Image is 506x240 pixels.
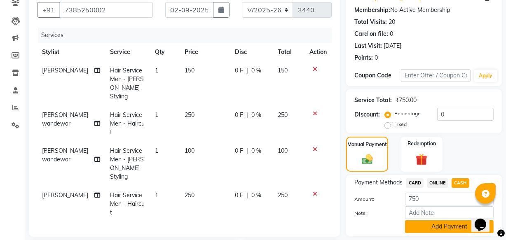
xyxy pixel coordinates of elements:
th: Service [105,43,150,61]
th: Qty [150,43,180,61]
span: | [246,66,248,75]
span: 1 [155,191,158,199]
span: Hair Service Men - [PERSON_NAME] Styling [110,67,144,100]
button: Add Payment [405,220,494,233]
span: 250 [278,111,288,119]
span: [PERSON_NAME] [42,191,88,199]
span: 1 [155,147,158,154]
input: Search by Name/Mobile/Email/Code [59,2,153,18]
div: Last Visit: [354,42,382,50]
span: ONLINE [427,178,448,188]
span: [PERSON_NAME] [42,67,88,74]
img: _cash.svg [358,153,376,166]
div: Services [38,28,338,43]
span: Payment Methods [354,178,403,187]
span: | [246,191,248,200]
div: Service Total: [354,96,392,105]
span: | [246,111,248,119]
span: 0 F [235,66,243,75]
th: Price [180,43,230,61]
th: Disc [230,43,273,61]
span: 250 [185,111,194,119]
div: Total Visits: [354,18,387,26]
span: 100 [185,147,194,154]
span: 0 % [251,66,261,75]
label: Percentage [394,110,421,117]
span: CARD [406,178,424,188]
span: 0 % [251,191,261,200]
span: 0 F [235,111,243,119]
button: Apply [474,70,497,82]
span: Hair Service Men - [PERSON_NAME] Styling [110,147,144,180]
th: Total [273,43,305,61]
span: 100 [278,147,288,154]
div: ₹750.00 [395,96,417,105]
span: 0 % [251,111,261,119]
span: | [246,147,248,155]
span: 250 [278,191,288,199]
div: 0 [375,54,378,62]
div: Coupon Code [354,71,401,80]
div: Card on file: [354,30,388,38]
div: 20 [389,18,395,26]
span: 150 [278,67,288,74]
label: Fixed [394,121,407,128]
label: Note: [348,210,399,217]
span: 0 % [251,147,261,155]
span: [PERSON_NAME] wandewar [42,111,88,127]
span: Hair Service Men - Haircut [110,111,145,136]
img: _gift.svg [412,152,431,167]
div: No Active Membership [354,6,494,14]
input: Amount [405,193,494,205]
div: [DATE] [384,42,401,50]
label: Manual Payment [347,141,387,148]
span: 0 F [235,191,243,200]
iframe: chat widget [471,207,498,232]
th: Stylist [37,43,105,61]
span: CASH [452,178,469,188]
label: Redemption [408,140,436,147]
label: Amount: [348,196,399,203]
span: Hair Service Men - Haircut [110,191,145,216]
span: 1 [155,111,158,119]
div: Points: [354,54,373,62]
input: Add Note [405,206,494,219]
span: 0 F [235,147,243,155]
span: 250 [185,191,194,199]
span: 150 [185,67,194,74]
div: Discount: [354,110,380,119]
span: [PERSON_NAME] wandewar [42,147,88,163]
span: 1 [155,67,158,74]
div: 0 [390,30,393,38]
input: Enter Offer / Coupon Code [401,69,471,82]
th: Action [305,43,332,61]
div: Membership: [354,6,390,14]
button: +91 [37,2,60,18]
